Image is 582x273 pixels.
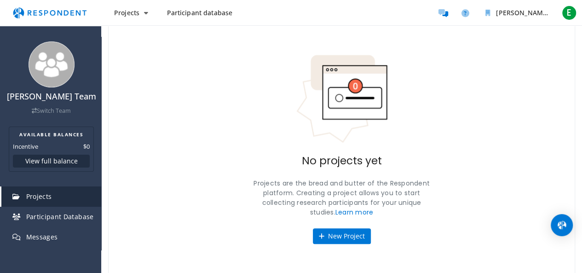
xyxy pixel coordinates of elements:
span: Projects [26,192,52,201]
a: Message participants [434,4,452,22]
h4: [PERSON_NAME] Team [6,92,97,101]
button: E [560,5,578,21]
img: respondent-logo.png [7,4,92,22]
div: Open Intercom Messenger [551,214,573,236]
span: E [562,6,576,20]
span: Messages [26,232,58,241]
a: Learn more [335,208,374,217]
button: Edward Mungai Team [478,5,556,21]
a: Switch Team [32,107,71,115]
a: Participant database [159,5,240,21]
img: No projects indicator [296,54,388,144]
button: View full balance [13,155,90,168]
button: New Project [313,228,371,244]
dd: $0 [83,142,90,151]
img: team_avatar_256.png [29,41,75,87]
a: Help and support [456,4,474,22]
span: Projects [114,8,139,17]
span: Participant Database [26,212,94,221]
h2: AVAILABLE BALANCES [13,131,90,138]
p: Projects are the bread and butter of the Respondent platform. Creating a project allows you to st... [250,179,434,217]
span: Participant database [167,8,232,17]
h2: No projects yet [302,155,382,168]
button: Projects [107,5,156,21]
section: Balance summary [9,127,94,172]
dt: Incentive [13,142,38,151]
span: [PERSON_NAME] Team [496,8,568,17]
